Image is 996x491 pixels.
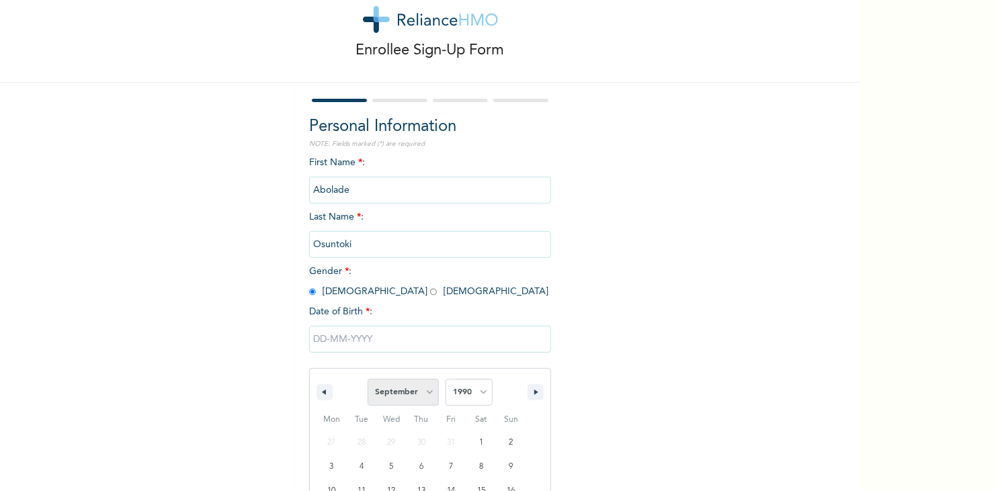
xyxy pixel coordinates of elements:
[496,431,526,455] button: 2
[309,139,551,149] p: NOTE: Fields marked (*) are required
[363,6,498,33] img: logo
[329,455,333,479] span: 3
[309,212,551,249] span: Last Name :
[309,267,548,296] span: Gender : [DEMOGRAPHIC_DATA] [DEMOGRAPHIC_DATA]
[496,455,526,479] button: 9
[419,455,423,479] span: 6
[309,326,551,353] input: DD-MM-YYYY
[356,40,505,62] p: Enrollee Sign-Up Form
[376,455,407,479] button: 5
[317,455,347,479] button: 3
[309,115,551,139] h2: Personal Information
[509,431,513,455] span: 2
[496,409,526,431] span: Sun
[479,431,483,455] span: 1
[309,158,551,195] span: First Name :
[309,231,551,258] input: Enter your last name
[309,305,372,319] span: Date of Birth :
[309,177,551,204] input: Enter your first name
[347,455,377,479] button: 4
[376,409,407,431] span: Wed
[317,409,347,431] span: Mon
[466,431,497,455] button: 1
[360,455,364,479] span: 4
[466,409,497,431] span: Sat
[450,455,454,479] span: 7
[407,455,437,479] button: 6
[436,455,466,479] button: 7
[509,455,513,479] span: 9
[407,409,437,431] span: Thu
[436,409,466,431] span: Fri
[466,455,497,479] button: 8
[347,409,377,431] span: Tue
[389,455,393,479] span: 5
[479,455,483,479] span: 8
